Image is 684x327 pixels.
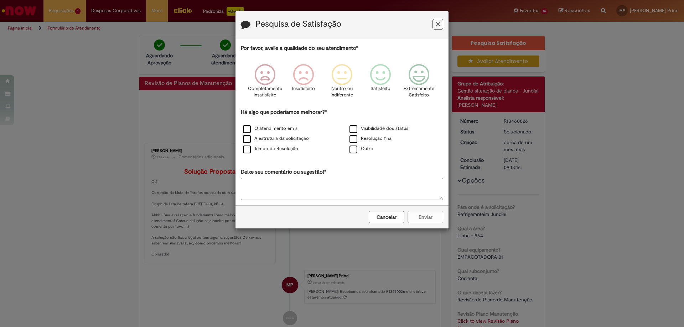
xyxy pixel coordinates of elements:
label: O atendimento em si [243,125,299,132]
div: Satisfeito [362,59,399,107]
label: Visibilidade dos status [349,125,408,132]
div: Completamente Insatisfeito [247,59,283,107]
label: A estrutura da solicitação [243,135,309,142]
p: Insatisfeito [292,85,315,92]
button: Cancelar [369,211,404,223]
label: Outro [349,146,373,152]
label: Tempo de Resolução [243,146,298,152]
p: Satisfeito [370,85,390,92]
div: Há algo que poderíamos melhorar?* [241,109,443,154]
p: Extremamente Satisfeito [404,85,434,99]
div: Extremamente Satisfeito [401,59,437,107]
p: Neutro ou indiferente [329,85,355,99]
div: Neutro ou indiferente [324,59,360,107]
label: Deixe seu comentário ou sugestão!* [241,168,326,176]
label: Pesquisa de Satisfação [255,20,341,29]
p: Completamente Insatisfeito [248,85,282,99]
div: Insatisfeito [285,59,322,107]
label: Resolução final [349,135,393,142]
label: Por favor, avalie a qualidade do seu atendimento* [241,44,358,52]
